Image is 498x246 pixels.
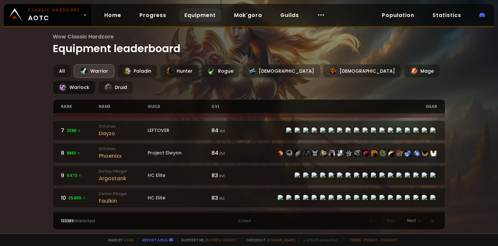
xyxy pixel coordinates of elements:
a: Home [99,8,126,22]
div: 84 [212,149,249,157]
small: Classic Hardcore [28,7,80,13]
div: characters [61,218,155,224]
a: a fan [124,238,134,242]
a: Report a bug [142,238,168,242]
small: ilvl [219,173,225,179]
img: item-21596 [362,150,369,156]
img: item-21331 [312,150,318,156]
div: Druid [98,80,133,94]
div: Faulkin [99,197,148,205]
img: item-22417 [329,150,335,156]
div: Dayzo [99,129,148,137]
img: item-23023 [286,150,293,156]
a: Terms [349,238,361,242]
img: item-23577 [405,150,411,156]
div: [DEMOGRAPHIC_DATA] [323,64,401,78]
div: Warlock [53,80,95,94]
a: Privacy [364,238,378,242]
div: ilvl [212,100,249,113]
div: guild [148,100,212,113]
a: 95473 Defias PillagerArgostankHC Elite83 ilvlitem-22418item-22732item-22419item-22416item-21598it... [53,166,445,185]
a: Buy me a coffee [206,238,238,242]
img: item-22954 [379,150,386,156]
div: Project Elwynn [148,150,212,156]
a: 72586 StitchesDayzoLEFTOVER84 ilvlitem-22418item-18404item-21330item-21331item-22422item-22417ite... [53,121,445,140]
div: All [53,64,71,78]
span: v. d752d5 - production [299,238,338,242]
a: Equipment [179,8,221,22]
span: Prev [387,218,395,224]
img: item-21710 [396,150,403,156]
div: Phoenixx [99,152,148,160]
span: 2586 [67,128,81,134]
div: HC Elite [148,195,212,201]
span: Next [407,218,416,224]
div: Hunter [160,64,199,78]
span: Made by [104,238,134,242]
span: Checkout [242,238,295,242]
a: Consent [380,238,398,242]
span: 133383 [61,218,74,224]
a: Mak'gora [229,8,267,22]
img: item-23043 [413,150,420,156]
img: item-22423 [345,150,352,156]
div: Argostank [99,174,148,182]
a: Statistics [427,8,466,22]
div: 84 [212,126,249,135]
small: ilvl [220,128,225,134]
div: 9 [61,171,98,180]
a: Guilds [275,8,304,22]
img: item-21688 [337,150,344,156]
img: item-21329 [278,150,284,156]
a: [DOMAIN_NAME] [267,238,295,242]
small: Defias Pillager [99,168,148,174]
a: 11134 Defias PillagerValpumpHC Elite83 ilvlitem-19372item-23053item-21330item-23000item-23219item... [53,210,445,230]
small: Defias Pillager [99,191,148,197]
img: item-19376 [371,150,377,156]
span: 5473 [67,173,82,179]
a: Classic HardcoreAOTC [4,4,91,26]
div: HC Elite [148,172,212,179]
div: 83 [212,194,249,202]
img: item-19406 [388,150,394,156]
span: Support me, [177,238,238,242]
div: [DEMOGRAPHIC_DATA] [242,64,320,78]
span: Wow Classic Hardcore [53,33,445,41]
img: item-21459 [422,150,428,156]
a: 1025455 Defias PillagerFaulkinHC Elite83 ilvlitem-22418item-22732item-22419item-38item-21331item-... [53,188,445,208]
div: 10 [61,194,98,202]
a: 88883 StitchesPhoenixxProject Elwynn84 ilvlitem-21329item-23023item-22419item-11840item-21331item... [53,143,445,163]
div: 8 [61,149,98,157]
span: AOTC [28,7,80,23]
small: ilvl [220,151,225,156]
img: item-21674 [354,150,360,156]
div: gear [249,100,437,113]
span: 8883 [67,150,81,156]
div: 83 [212,171,249,180]
div: 1 [155,218,343,224]
img: item-22422 [320,150,327,156]
small: / 2668 [240,219,251,224]
h1: Equipment leaderboard [53,33,445,56]
div: Rogue [201,64,240,78]
div: rank [61,100,98,113]
div: Warrior [74,64,114,78]
img: item-22419 [295,150,301,156]
small: Stitches [99,123,148,129]
small: Stitches [99,146,148,152]
div: name [99,100,148,113]
div: Mage [404,64,440,78]
span: 25455 [68,195,86,201]
a: Population [377,8,419,22]
div: 7 [61,126,98,135]
a: Progress [134,8,171,22]
div: Paladin [117,64,157,78]
img: item-11840 [303,150,310,156]
img: item-5976 [430,150,437,156]
small: ilvl [219,195,225,201]
div: LEFTOVER [148,127,212,134]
